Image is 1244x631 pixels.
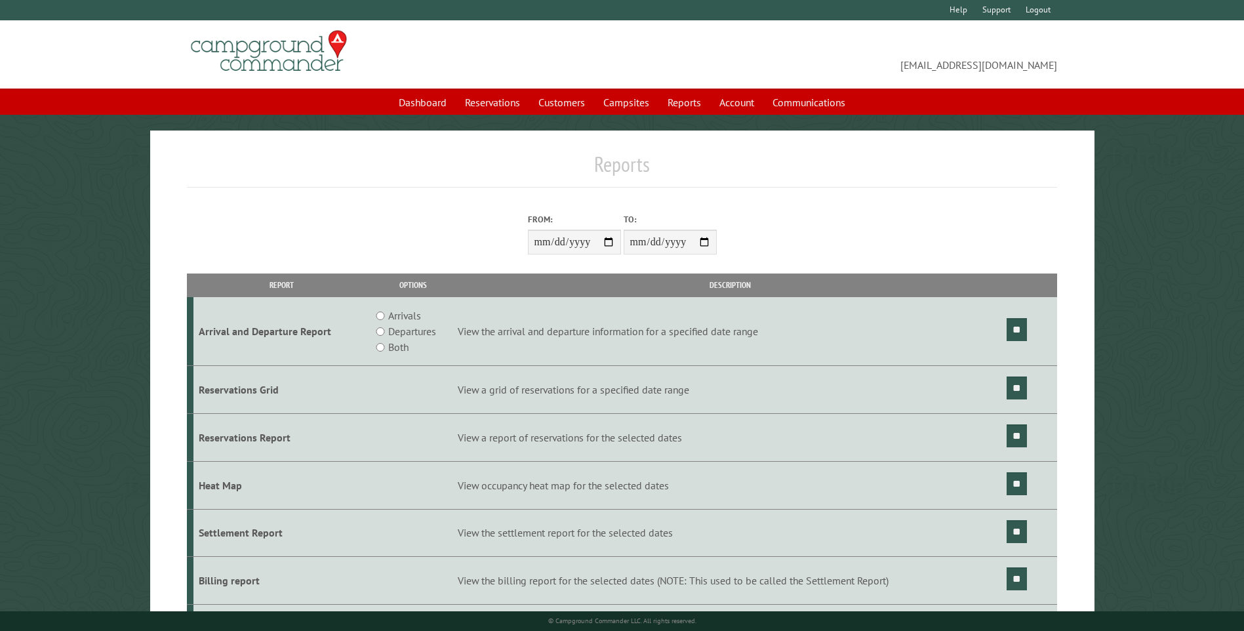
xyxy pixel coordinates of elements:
[660,90,709,115] a: Reports
[624,213,717,226] label: To:
[548,617,696,625] small: © Campground Commander LLC. All rights reserved.
[193,274,370,296] th: Report
[193,461,370,509] td: Heat Map
[456,557,1005,605] td: View the billing report for the selected dates (NOTE: This used to be called the Settlement Report)
[187,152,1056,188] h1: Reports
[456,297,1005,366] td: View the arrival and departure information for a specified date range
[528,213,621,226] label: From:
[456,461,1005,509] td: View occupancy heat map for the selected dates
[193,557,370,605] td: Billing report
[765,90,853,115] a: Communications
[456,274,1005,296] th: Description
[388,308,421,323] label: Arrivals
[457,90,528,115] a: Reservations
[456,366,1005,414] td: View a grid of reservations for a specified date range
[370,274,455,296] th: Options
[531,90,593,115] a: Customers
[456,413,1005,461] td: View a report of reservations for the selected dates
[712,90,762,115] a: Account
[391,90,454,115] a: Dashboard
[388,339,409,355] label: Both
[193,509,370,557] td: Settlement Report
[193,297,370,366] td: Arrival and Departure Report
[622,36,1057,73] span: [EMAIL_ADDRESS][DOMAIN_NAME]
[193,413,370,461] td: Reservations Report
[595,90,657,115] a: Campsites
[187,26,351,77] img: Campground Commander
[193,366,370,414] td: Reservations Grid
[456,509,1005,557] td: View the settlement report for the selected dates
[388,323,436,339] label: Departures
